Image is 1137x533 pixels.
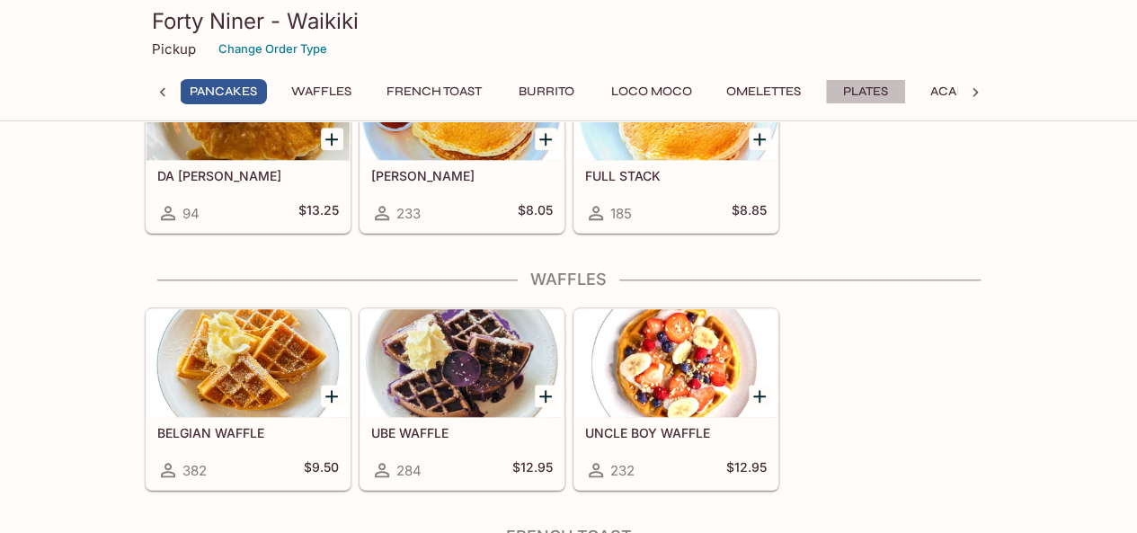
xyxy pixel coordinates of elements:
[321,128,343,150] button: Add DA ELVIS PANCAKES
[506,79,587,104] button: Burrito
[145,270,993,289] h4: Waffles
[610,462,635,479] span: 232
[749,128,771,150] button: Add FULL STACK
[601,79,702,104] button: Loco Moco
[732,202,767,224] h5: $8.85
[749,385,771,407] button: Add UNCLE BOY WAFFLE
[360,309,564,417] div: UBE WAFFLE
[535,385,557,407] button: Add UBE WAFFLE
[573,308,778,490] a: UNCLE BOY WAFFLE232$12.95
[825,79,906,104] button: Plates
[396,205,421,222] span: 233
[360,51,564,233] a: [PERSON_NAME]233$8.05
[360,308,564,490] a: UBE WAFFLE284$12.95
[180,79,267,104] button: Pancakes
[147,309,350,417] div: BELGIAN WAFFLE
[304,459,339,481] h5: $9.50
[152,40,196,58] p: Pickup
[574,52,777,160] div: FULL STACK
[726,459,767,481] h5: $12.95
[298,202,339,224] h5: $13.25
[920,79,1012,104] button: Acai Bowl
[573,51,778,233] a: FULL STACK185$8.85
[157,425,339,440] h5: BELGIAN WAFFLE
[182,462,207,479] span: 382
[146,308,351,490] a: BELGIAN WAFFLE382$9.50
[610,205,632,222] span: 185
[152,7,986,35] h3: Forty Niner - Waikiki
[585,425,767,440] h5: UNCLE BOY WAFFLE
[210,35,335,63] button: Change Order Type
[321,385,343,407] button: Add BELGIAN WAFFLE
[377,79,492,104] button: French Toast
[535,128,557,150] button: Add SHORT STACK
[147,52,350,160] div: DA ELVIS PANCAKES
[371,425,553,440] h5: UBE WAFFLE
[396,462,422,479] span: 284
[281,79,362,104] button: Waffles
[574,309,777,417] div: UNCLE BOY WAFFLE
[146,51,351,233] a: DA [PERSON_NAME]94$13.25
[518,202,553,224] h5: $8.05
[360,52,564,160] div: SHORT STACK
[157,168,339,183] h5: DA [PERSON_NAME]
[585,168,767,183] h5: FULL STACK
[512,459,553,481] h5: $12.95
[182,205,200,222] span: 94
[371,168,553,183] h5: [PERSON_NAME]
[716,79,811,104] button: Omelettes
